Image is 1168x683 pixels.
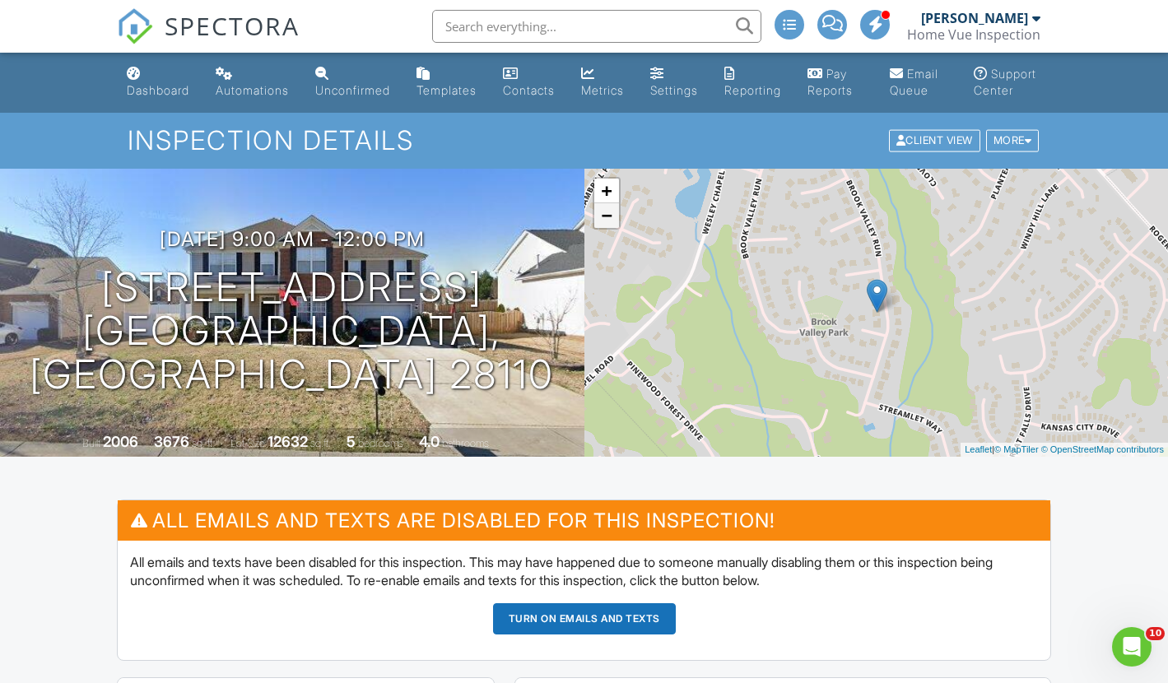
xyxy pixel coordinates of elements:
[974,67,1036,97] div: Support Center
[120,59,196,106] a: Dashboard
[209,59,295,106] a: Automations (Advanced)
[921,10,1028,26] div: [PERSON_NAME]
[358,437,403,449] span: bedrooms
[493,603,676,634] button: Turn on emails and texts
[154,433,189,450] div: 3676
[130,553,1038,590] p: All emails and texts have been disabled for this inspection. This may have happened due to someon...
[994,444,1039,454] a: © MapTiler
[118,500,1050,541] h3: All emails and texts are disabled for this inspection!
[496,59,561,106] a: Contacts
[117,8,153,44] img: The Best Home Inspection Software - Spectora
[594,203,619,228] a: Zoom out
[160,228,425,250] h3: [DATE] 9:00 am - 12:00 pm
[575,59,631,106] a: Metrics
[967,59,1048,106] a: Support Center
[581,83,624,97] div: Metrics
[127,83,189,97] div: Dashboard
[410,59,483,106] a: Templates
[309,59,397,106] a: Unconfirmed
[883,59,954,106] a: Email Queue
[718,59,788,106] a: Reporting
[594,179,619,203] a: Zoom in
[890,67,938,97] div: Email Queue
[216,83,289,97] div: Automations
[1146,627,1165,640] span: 10
[432,10,761,43] input: Search everything...
[103,433,138,450] div: 2006
[82,437,100,449] span: Built
[907,26,1040,43] div: Home Vue Inspection
[268,433,308,450] div: 12632
[724,83,781,97] div: Reporting
[347,433,356,450] div: 5
[192,437,215,449] span: sq. ft.
[310,437,331,449] span: sq.ft.
[889,130,980,152] div: Client View
[503,83,555,97] div: Contacts
[230,437,265,449] span: Lot Size
[419,433,440,450] div: 4.0
[965,444,992,454] a: Leaflet
[117,22,300,57] a: SPECTORA
[1041,444,1164,454] a: © OpenStreetMap contributors
[644,59,705,106] a: Settings
[650,83,698,97] div: Settings
[442,437,489,449] span: bathrooms
[801,59,870,106] a: Pay Reports
[416,83,477,97] div: Templates
[165,8,300,43] span: SPECTORA
[807,67,853,97] div: Pay Reports
[26,266,558,396] h1: [STREET_ADDRESS] [GEOGRAPHIC_DATA], [GEOGRAPHIC_DATA] 28110
[128,126,1041,155] h1: Inspection Details
[887,133,984,146] a: Client View
[961,443,1168,457] div: |
[1112,627,1152,667] iframe: Intercom live chat
[986,130,1040,152] div: More
[315,83,390,97] div: Unconfirmed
